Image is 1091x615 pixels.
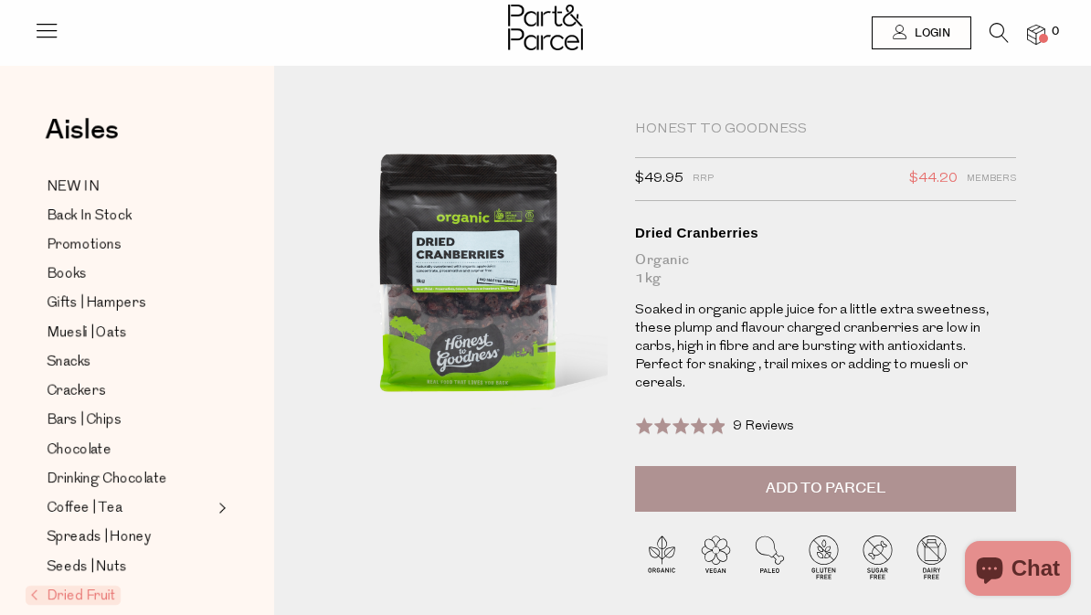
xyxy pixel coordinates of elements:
[47,206,132,228] span: Back In Stock
[635,302,1016,393] p: Soaked in organic apple juice for a little extra sweetness, these plump and flavour charged cranb...
[635,167,683,191] span: $49.95
[635,121,1016,139] div: Honest to Goodness
[1027,25,1045,44] a: 0
[851,530,905,584] img: P_P-ICONS-Live_Bec_V11_Sugar_Free.svg
[909,167,958,191] span: $44.20
[47,410,122,432] span: Bars | Chips
[766,478,885,499] span: Add to Parcel
[47,322,213,345] a: Muesli | Oats
[47,263,213,286] a: Books
[47,556,213,578] a: Seeds | Nuts
[693,167,714,191] span: RRP
[635,251,1016,288] div: Organic 1kg
[47,351,213,374] a: Snacks
[47,264,87,286] span: Books
[47,205,213,228] a: Back In Stock
[47,409,213,432] a: Bars | Chips
[47,527,151,549] span: Spreads | Honey
[47,526,213,549] a: Spreads | Honey
[47,497,213,520] a: Coffee | Tea
[46,110,119,150] span: Aisles
[47,380,213,403] a: Crackers
[47,381,106,403] span: Crackers
[47,439,213,461] a: Chocolate
[46,116,119,162] a: Aisles
[47,557,127,578] span: Seeds | Nuts
[47,293,146,315] span: Gifts | Hampers
[905,530,959,584] img: P_P-ICONS-Live_Bec_V11_Dairy_Free.svg
[635,466,1016,512] button: Add to Parcel
[47,469,167,491] span: Drinking Chocolate
[47,176,100,198] span: NEW IN
[47,235,122,257] span: Promotions
[910,26,950,41] span: Login
[1047,24,1064,40] span: 0
[872,16,971,49] a: Login
[47,352,91,374] span: Snacks
[635,530,689,584] img: P_P-ICONS-Live_Bec_V11_Organic.svg
[508,5,583,50] img: Part&Parcel
[30,585,213,607] a: Dried Fruit
[47,175,213,198] a: NEW IN
[743,530,797,584] img: P_P-ICONS-Live_Bec_V11_Paleo.svg
[967,167,1016,191] span: Members
[635,224,1016,242] div: Dried Cranberries
[26,586,121,605] span: Dried Fruit
[733,419,794,433] span: 9 Reviews
[689,530,743,584] img: P_P-ICONS-Live_Bec_V11_Vegan.svg
[47,468,213,491] a: Drinking Chocolate
[214,497,227,519] button: Expand/Collapse Coffee | Tea
[797,530,851,584] img: P_P-ICONS-Live_Bec_V11_Gluten_Free.svg
[47,292,213,315] a: Gifts | Hampers
[47,440,111,461] span: Chocolate
[47,498,122,520] span: Coffee | Tea
[329,121,608,445] img: Dried Cranberries
[47,234,213,257] a: Promotions
[47,323,127,345] span: Muesli | Oats
[959,541,1076,600] inbox-online-store-chat: Shopify online store chat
